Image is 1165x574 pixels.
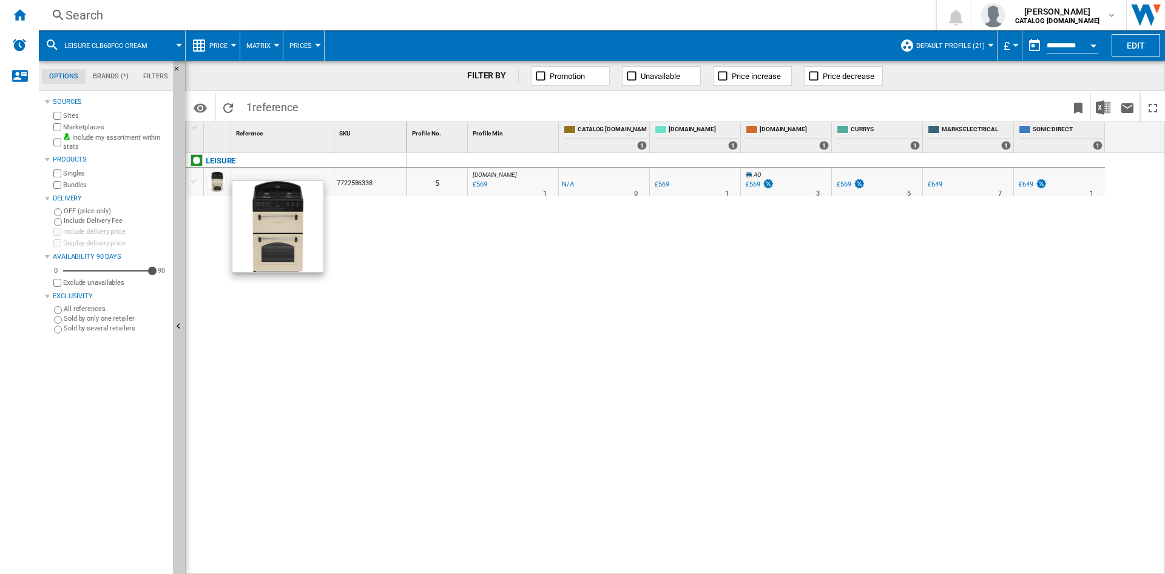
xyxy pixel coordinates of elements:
[942,125,1011,135] span: MARKS ELECTRICAL
[64,207,168,216] label: OFF (price only)
[743,122,831,152] div: [DOMAIN_NAME] 1 offers sold by AMAZON.CO.UK
[470,122,558,141] div: Sort None
[63,111,168,120] label: Sites
[12,38,27,52] img: alerts-logo.svg
[746,180,760,188] div: £569
[725,188,729,200] div: Delivery Time : 1 day
[652,122,740,152] div: [DOMAIN_NAME] 1 offers sold by AO.COM
[1015,5,1099,18] span: [PERSON_NAME]
[63,239,168,248] label: Display delivery price
[209,30,234,61] button: Price
[1017,179,1047,191] div: £649
[53,155,168,165] div: Products
[410,122,467,141] div: Profile No. Sort None
[289,30,318,61] button: Prices
[64,304,168,313] label: All references
[467,70,519,82] div: FILTER BY
[53,123,61,131] input: Marketplaces
[1004,39,1010,52] span: £
[54,326,62,333] input: Sold by several retailers
[53,252,168,262] div: Availability 90 Days
[561,122,649,152] div: CATALOG [DOMAIN_NAME] 1 offers sold by CATALOG BEKO.UK
[173,61,187,83] button: Hide
[837,180,851,188] div: £569
[471,179,487,191] div: Last updated : Monday, 15 September 2025 10:01
[66,7,904,24] div: Search
[234,122,334,141] div: Sort None
[54,208,62,216] input: OFF (price only)
[206,122,231,141] div: Sort None
[63,265,152,277] md-slider: Availability
[562,179,574,191] div: N/A
[63,169,168,178] label: Singles
[531,66,610,86] button: Promotion
[578,125,647,135] span: CATALOG [DOMAIN_NAME]
[240,93,305,118] span: 1
[637,141,647,150] div: 1 offers sold by CATALOG BEKO.UK
[1033,125,1103,135] span: SONIC DIRECT
[53,292,168,301] div: Exclusivity
[1093,141,1103,150] div: 1 offers sold by SONIC DIRECT
[816,188,820,200] div: Delivery Time : 3 days
[64,42,147,50] span: LEISURE CLB60FCC CREAM
[246,42,271,50] span: Matrix
[246,30,277,61] div: Matrix
[1082,33,1104,55] button: Open calendar
[713,66,792,86] button: Price increase
[63,180,168,190] label: Bundles
[54,306,62,314] input: All references
[63,278,168,287] label: Exclude unavailables
[543,188,547,200] div: Delivery Time : 1 day
[851,125,920,135] span: CURRYS
[916,42,985,50] span: Default profile (21)
[45,30,179,61] div: LEISURE CLB60FCC CREAM
[762,179,774,189] img: promotionV3.png
[51,266,61,275] div: 0
[339,130,351,137] span: SKU
[53,169,61,177] input: Singles
[744,179,774,191] div: £569
[209,42,228,50] span: Price
[926,179,942,191] div: £649
[1001,141,1011,150] div: 1 offers sold by MARKS ELECTRICAL
[1004,30,1016,61] div: £
[53,181,61,189] input: Bundles
[42,69,86,84] md-tab-item: Options
[64,314,168,323] label: Sold by only one retailer
[188,97,212,118] button: Options
[64,30,160,61] button: LEISURE CLB60FCC CREAM
[334,168,407,196] div: 7722586338
[53,97,168,107] div: Sources
[136,69,175,84] md-tab-item: Filters
[634,188,638,200] div: Delivery Time : 0 day
[216,93,240,121] button: Reload
[53,194,168,203] div: Delivery
[907,188,911,200] div: Delivery Time : 5 days
[470,122,558,141] div: Profile Min Sort None
[998,188,1002,200] div: Delivery Time : 7 days
[853,179,865,189] img: promotionV3.png
[622,66,701,86] button: Unavailable
[1141,93,1165,121] button: Maximize
[337,122,407,141] div: Sort None
[1022,33,1047,58] button: md-calendar
[53,228,61,236] input: Include delivery price
[1115,93,1140,121] button: Send this report by email
[252,101,299,114] span: reference
[407,168,467,196] div: 5
[981,3,1005,27] img: profile.jpg
[732,72,781,81] span: Price increase
[53,279,61,287] input: Display delivery price
[206,154,235,168] div: Click to filter on that brand
[928,180,942,188] div: £649
[289,42,312,50] span: Prices
[473,171,517,178] span: [DOMAIN_NAME]
[86,69,136,84] md-tab-item: Brands (*)
[641,72,680,81] span: Unavailable
[63,133,70,140] img: mysite-bg-18x18.png
[804,66,883,86] button: Price decrease
[54,316,62,324] input: Sold by only one retailer
[550,72,585,81] span: Promotion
